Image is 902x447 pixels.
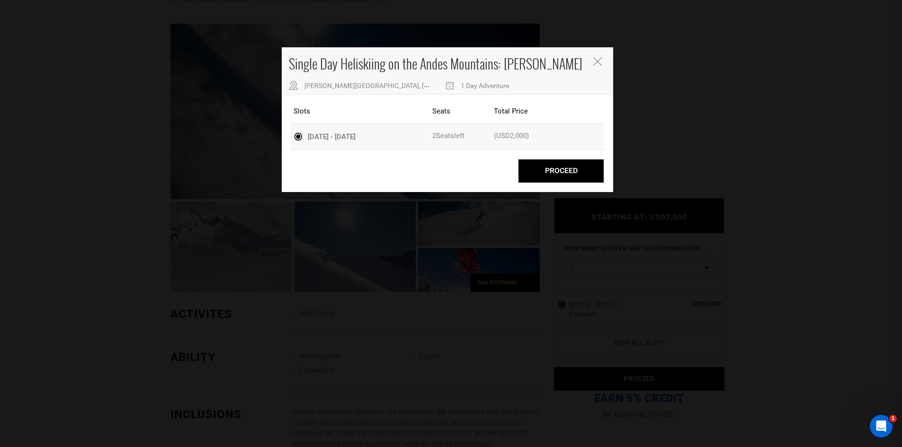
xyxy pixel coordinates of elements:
[461,82,509,89] span: 1 Day Adventure
[289,54,582,73] span: Single Day Heliskiing on the Andes Mountains: [PERSON_NAME]
[593,57,604,67] button: Close
[494,106,571,116] div: Total Price
[436,131,450,140] span: Seat
[450,131,454,140] span: s
[432,106,494,116] div: Seats
[294,106,432,116] div: Slots
[432,131,454,141] span: 2
[889,415,897,422] span: 1
[870,415,893,438] iframe: Intercom live chat
[494,131,571,141] div: (USD2,000)
[304,82,553,89] span: [PERSON_NAME][GEOGRAPHIC_DATA], [GEOGRAPHIC_DATA], [GEOGRAPHIC_DATA]
[432,131,494,141] div: left
[308,132,356,141] span: [DATE] - [DATE]
[518,159,604,183] button: Proceed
